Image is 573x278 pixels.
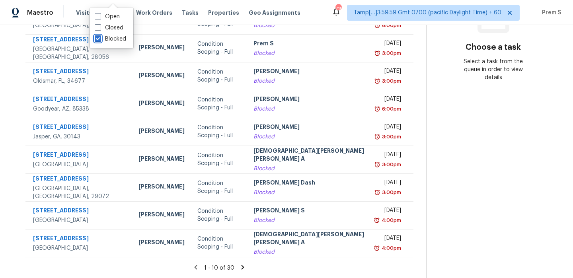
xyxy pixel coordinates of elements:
div: [STREET_ADDRESS] [33,234,126,244]
span: 1 - 10 of 30 [204,265,234,271]
div: [STREET_ADDRESS] [33,67,126,77]
div: Blocked [253,216,364,224]
div: 4:00pm [380,244,401,252]
div: Condition Scoping - Full [197,179,241,195]
div: Blocked [253,165,364,173]
div: [GEOGRAPHIC_DATA], [GEOGRAPHIC_DATA], 28056 [33,45,126,61]
div: [STREET_ADDRESS] [33,151,126,161]
div: [STREET_ADDRESS] [33,175,126,185]
div: Condition Scoping - Full [197,68,241,84]
div: [PERSON_NAME] [138,99,185,109]
div: Condition Scoping - Full [197,235,241,251]
div: Prem S [253,39,364,49]
div: [DATE] [377,95,401,105]
div: [GEOGRAPHIC_DATA] [33,161,126,169]
span: Geo Assignments [249,9,300,17]
div: [DATE] [377,206,401,216]
div: Condition Scoping - Full [197,207,241,223]
div: [PERSON_NAME] [253,95,364,105]
div: Condition Scoping - Full [197,96,241,112]
span: Maestro [27,9,53,17]
div: Jasper, GA, 30143 [33,133,126,141]
div: [DATE] [377,151,401,161]
div: 6:00pm [380,21,401,29]
div: 3:00pm [380,77,401,85]
div: 3:00pm [380,133,401,141]
div: [PERSON_NAME] [253,123,364,133]
label: Open [95,13,120,21]
div: [STREET_ADDRESS] [33,123,126,133]
span: Tasks [182,10,199,16]
div: [GEOGRAPHIC_DATA], [GEOGRAPHIC_DATA], 29072 [33,185,126,200]
div: Blocked [253,105,364,113]
span: Visits [76,9,92,17]
h3: Choose a task [466,43,521,51]
div: [PERSON_NAME] [138,43,185,53]
img: Overdue Alarm Icon [374,189,380,196]
div: Oldsmar, FL, 34677 [33,77,126,85]
div: [DATE] [377,39,401,49]
div: [PERSON_NAME] S [253,206,364,216]
div: 6:00pm [380,105,401,113]
div: Condition Scoping - Full [197,40,241,56]
div: 3:00pm [380,161,401,169]
img: Overdue Alarm Icon [374,49,380,57]
img: Overdue Alarm Icon [374,77,380,85]
div: Blocked [253,77,364,85]
img: Overdue Alarm Icon [374,21,380,29]
label: Closed [95,24,123,32]
div: 3:00pm [380,189,401,196]
img: Overdue Alarm Icon [374,105,380,113]
div: [PERSON_NAME] [138,210,185,220]
div: [DEMOGRAPHIC_DATA][PERSON_NAME] [PERSON_NAME] A [253,230,364,248]
div: [DATE] [377,67,401,77]
span: Prem S [539,9,561,17]
div: [GEOGRAPHIC_DATA] [33,216,126,224]
div: Blocked [253,133,364,141]
div: [PERSON_NAME] [138,127,185,137]
span: Tamp[…]3:59:59 Gmt 0700 (pacific Daylight Time) + 60 [354,9,501,17]
div: Condition Scoping - Full [197,124,241,140]
div: 719 [335,5,341,13]
div: [STREET_ADDRESS] [33,95,126,105]
span: Work Orders [136,9,172,17]
div: [PERSON_NAME] [138,155,185,165]
label: Blocked [95,35,126,43]
div: Goodyear, AZ, 85338 [33,105,126,113]
div: [GEOGRAPHIC_DATA] [33,244,126,252]
div: Blocked [253,189,364,196]
img: Overdue Alarm Icon [374,161,380,169]
div: [PERSON_NAME] [138,71,185,81]
div: [DEMOGRAPHIC_DATA][PERSON_NAME] [PERSON_NAME] A [253,147,364,165]
img: Overdue Alarm Icon [374,244,380,252]
div: 4:00pm [380,216,401,224]
div: Blocked [253,21,364,29]
img: Overdue Alarm Icon [374,133,380,141]
div: [PERSON_NAME] [138,183,185,192]
div: [PERSON_NAME] Dash [253,179,364,189]
div: Condition Scoping - Full [197,152,241,167]
div: [PERSON_NAME] [253,67,364,77]
img: Overdue Alarm Icon [374,216,380,224]
div: 3:00pm [380,49,401,57]
span: Properties [208,9,239,17]
div: [STREET_ADDRESS] [33,35,126,45]
div: [GEOGRAPHIC_DATA], CA, 91770 [33,21,126,29]
div: [DATE] [377,234,401,244]
div: Select a task from the queue in order to view details [460,58,527,82]
div: Blocked [253,248,364,256]
div: [DATE] [377,179,401,189]
div: [DATE] [377,123,401,133]
div: Blocked [253,49,364,57]
div: [PERSON_NAME] [138,238,185,248]
div: [STREET_ADDRESS] [33,206,126,216]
